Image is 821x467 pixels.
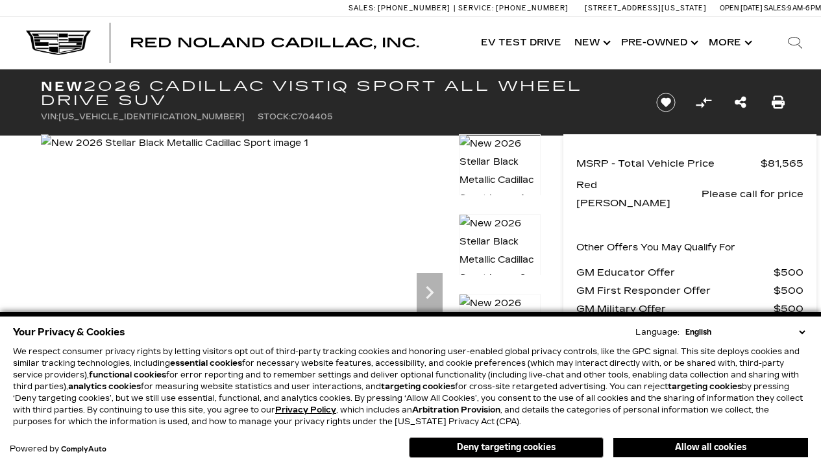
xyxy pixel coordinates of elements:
[682,326,808,338] select: Language Select
[613,438,808,457] button: Allow all cookies
[258,112,291,121] span: Stock:
[761,154,803,173] span: $81,565
[378,4,450,12] span: [PHONE_NUMBER]
[409,437,604,458] button: Deny targeting cookies
[576,281,774,300] span: GM First Responder Offer
[576,176,702,212] span: Red [PERSON_NAME]
[694,93,713,112] button: Compare vehicle
[568,17,615,69] a: New
[496,4,569,12] span: [PHONE_NUMBER]
[291,112,333,121] span: C704405
[576,281,803,300] a: GM First Responder Offer $500
[275,405,336,414] a: Privacy Policy
[417,273,443,312] div: Next
[13,346,808,427] p: We respect consumer privacy rights by letting visitors opt out of third-party tracking cookies an...
[774,300,803,318] span: $500
[13,323,125,341] span: Your Privacy & Cookies
[349,4,376,12] span: Sales:
[615,17,702,69] a: Pre-Owned
[41,79,635,108] h1: 2026 Cadillac VISTIQ Sport All Wheel Drive SUV
[576,263,774,281] span: GM Educator Offer
[454,5,572,12] a: Service: [PHONE_NUMBER]
[349,5,454,12] a: Sales: [PHONE_NUMBER]
[68,382,141,391] strong: analytics cookies
[576,154,761,173] span: MSRP - Total Vehicle Price
[130,36,419,49] a: Red Noland Cadillac, Inc.
[576,154,803,173] a: MSRP - Total Vehicle Price $81,565
[412,405,500,414] strong: Arbitration Provision
[774,263,803,281] span: $500
[652,92,680,113] button: Save vehicle
[89,370,166,379] strong: functional cookies
[170,359,242,368] strong: essential cookies
[130,35,419,51] span: Red Noland Cadillac, Inc.
[702,185,803,203] span: Please call for price
[58,112,245,121] span: [US_VEHICLE_IDENTIFICATION_NUMBER]
[764,4,787,12] span: Sales:
[576,300,803,318] a: GM Military Offer $500
[668,382,742,391] strong: targeting cookies
[381,382,455,391] strong: targeting cookies
[10,445,106,453] div: Powered by
[41,134,308,152] img: New 2026 Stellar Black Metallic Cadillac Sport image 1
[576,239,735,257] p: Other Offers You May Qualify For
[774,281,803,300] span: $500
[576,176,803,212] a: Red [PERSON_NAME] Please call for price
[459,294,541,368] img: New 2026 Stellar Black Metallic Cadillac Sport image 3
[41,112,58,121] span: VIN:
[576,263,803,281] a: GM Educator Offer $500
[61,446,106,453] a: ComplyAuto
[735,93,746,112] a: Share this New 2026 Cadillac VISTIQ Sport All Wheel Drive SUV
[787,4,821,12] span: 9 AM-6 PM
[458,4,494,12] span: Service:
[720,4,763,12] span: Open [DATE]
[576,300,774,318] span: GM Military Offer
[41,78,84,94] strong: New
[26,30,91,55] img: Cadillac Dark Logo with Cadillac White Text
[585,4,707,12] a: [STREET_ADDRESS][US_STATE]
[459,214,541,288] img: New 2026 Stellar Black Metallic Cadillac Sport image 2
[459,134,541,208] img: New 2026 Stellar Black Metallic Cadillac Sport image 1
[635,328,680,336] div: Language:
[772,93,785,112] a: Print this New 2026 Cadillac VISTIQ Sport All Wheel Drive SUV
[702,17,756,69] button: More
[474,17,568,69] a: EV Test Drive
